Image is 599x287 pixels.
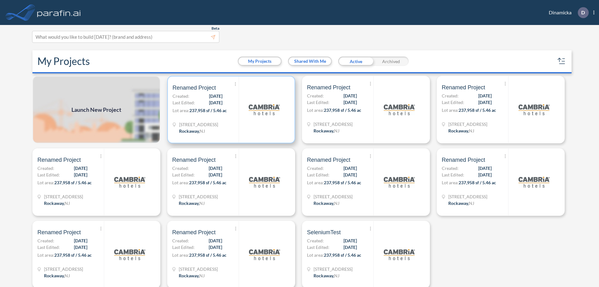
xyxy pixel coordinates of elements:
span: Created: [307,237,324,244]
img: logo [114,239,145,270]
span: Rockaway , [314,128,334,133]
span: Lot area: [442,180,459,185]
div: Rockaway, NJ [44,200,70,206]
img: logo [519,166,550,198]
span: Renamed Project [307,84,350,91]
span: Lot area: [307,107,324,113]
span: [DATE] [343,99,357,106]
span: Renamed Project [307,156,350,164]
span: NJ [334,273,339,278]
span: 321 Mt Hope Ave [314,121,353,127]
span: Last Edited: [307,99,329,106]
span: Rockaway , [179,200,199,206]
span: Rockaway , [44,200,65,206]
span: Lot area: [37,180,54,185]
img: logo [384,166,415,198]
img: logo [384,239,415,270]
span: NJ [469,200,474,206]
span: NJ [65,200,70,206]
span: 237,958 sf / 5.46 ac [189,252,226,258]
span: [DATE] [343,171,357,178]
span: [DATE] [343,244,357,250]
span: NJ [199,200,205,206]
span: [DATE] [209,165,222,171]
span: Renamed Project [37,156,81,164]
span: 321 Mt Hope Ave [448,121,487,127]
span: Rockaway , [179,273,199,278]
span: Rockaway , [314,273,334,278]
div: Active [338,57,373,66]
span: Created: [442,165,459,171]
img: logo [249,94,280,125]
span: Created: [37,237,54,244]
span: [DATE] [74,237,87,244]
span: Renamed Project [172,229,216,236]
span: 237,958 sf / 5.46 ac [459,107,496,113]
span: Created: [37,165,54,171]
span: [DATE] [74,244,87,250]
span: Renamed Project [442,84,485,91]
span: 321 Mt Hope Ave [179,266,218,272]
span: Renamed Project [442,156,485,164]
span: Created: [173,93,189,99]
span: Created: [172,237,189,244]
span: Last Edited: [37,244,60,250]
img: logo [249,166,280,198]
img: logo [519,94,550,125]
span: [DATE] [343,165,357,171]
span: 237,958 sf / 5.46 ac [324,252,361,258]
span: NJ [199,273,205,278]
span: [DATE] [209,237,222,244]
a: Launch New Project [32,76,160,143]
span: 321 Mt Hope Ave [179,193,218,200]
span: NJ [469,128,474,133]
span: [DATE] [343,237,357,244]
img: logo [384,94,415,125]
span: SeleniumTest [307,229,341,236]
span: Lot area: [37,252,54,258]
span: Renamed Project [37,229,81,236]
span: NJ [200,128,205,134]
div: Rockaway, NJ [179,128,205,134]
span: [DATE] [209,171,222,178]
span: 237,958 sf / 5.46 ac [54,180,92,185]
div: Rockaway, NJ [448,200,474,206]
span: Last Edited: [172,171,195,178]
span: Lot area: [172,252,189,258]
p: D [581,10,585,15]
span: [DATE] [343,92,357,99]
div: Rockaway, NJ [314,200,339,206]
span: [DATE] [209,244,222,250]
span: [DATE] [478,92,492,99]
span: 237,958 sf / 5.46 ac [324,180,361,185]
span: 321 Mt Hope Ave [314,266,353,272]
span: [DATE] [478,99,492,106]
span: [DATE] [74,165,87,171]
span: 237,958 sf / 5.46 ac [54,252,92,258]
span: Created: [172,165,189,171]
span: 321 Mt Hope Ave [314,193,353,200]
div: Archived [373,57,409,66]
span: Beta [212,26,219,31]
span: Last Edited: [37,171,60,178]
span: [DATE] [74,171,87,178]
span: Lot area: [307,252,324,258]
button: Shared With Me [289,57,331,65]
span: Last Edited: [442,171,464,178]
span: Created: [307,165,324,171]
span: Last Edited: [442,99,464,106]
span: 237,958 sf / 5.46 ac [459,180,496,185]
h2: My Projects [37,55,90,67]
span: [DATE] [209,99,222,106]
span: Rockaway , [179,128,200,134]
span: Rockaway , [448,200,469,206]
span: 237,958 sf / 5.46 ac [189,108,227,113]
span: Rockaway , [44,273,65,278]
span: Renamed Project [172,156,216,164]
span: NJ [65,273,70,278]
span: Created: [442,92,459,99]
span: 321 Mt Hope Ave [179,121,218,128]
span: Last Edited: [307,171,329,178]
span: Rockaway , [314,200,334,206]
span: NJ [334,200,339,206]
